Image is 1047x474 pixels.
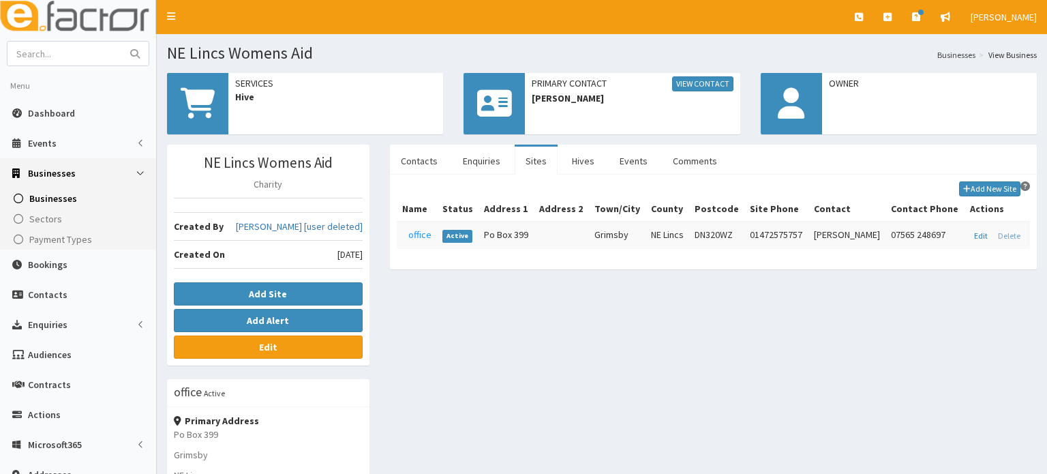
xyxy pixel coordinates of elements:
[174,448,363,462] p: Grimsby
[808,222,885,249] td: [PERSON_NAME]
[174,309,363,332] button: Add Alert
[337,248,363,261] span: [DATE]
[744,222,808,249] td: 01472575757
[452,147,511,175] a: Enquiries
[3,229,156,250] a: Payment Types
[28,167,76,179] span: Businesses
[174,177,363,191] p: Charity
[28,288,67,301] span: Contacts
[479,196,534,222] th: Address 1
[29,213,62,225] span: Sectors
[174,386,202,398] h3: office
[970,228,992,243] a: Edit
[959,181,1020,196] button: Add New Site
[937,49,975,61] a: Businesses
[28,439,82,451] span: Microsoft365
[28,409,61,421] span: Actions
[204,388,225,398] small: Active
[408,228,431,241] span: office
[589,222,646,249] td: Grimsby
[249,288,287,300] b: Add Site
[235,76,436,90] span: Services
[28,349,72,361] span: Audiences
[672,76,733,91] a: View Contact
[28,137,57,149] span: Events
[975,49,1037,61] li: View Business
[885,222,964,249] td: 07565 248697
[397,196,437,222] th: Name
[174,220,224,233] b: Created By
[829,76,1030,90] span: Owner
[609,147,658,175] a: Events
[174,415,259,427] strong: Primary Address
[235,90,436,104] span: Hive
[259,341,277,353] b: Edit
[174,248,225,261] b: Created On
[532,91,733,105] span: [PERSON_NAME]
[442,230,473,242] span: Active
[534,196,588,222] th: Address 2
[390,147,449,175] a: Contacts
[7,42,122,65] input: Search...
[885,196,964,222] th: Contact Phone
[589,196,646,222] th: Town/City
[808,196,885,222] th: Contact
[689,222,744,249] td: DN320WZ
[29,192,77,205] span: Businesses
[28,107,75,119] span: Dashboard
[247,314,289,327] b: Add Alert
[965,196,1030,222] th: Actions
[646,222,689,249] td: NE Lincs
[532,76,733,91] span: Primary Contact
[167,44,1037,62] h1: NE Lincs Womens Aid
[29,233,92,246] span: Payment Types
[236,220,363,233] a: [PERSON_NAME] [user deleted]
[3,188,156,209] a: Businesses
[437,196,479,222] th: Status
[3,209,156,229] a: Sectors
[689,196,744,222] th: Postcode
[28,379,71,391] span: Contracts
[561,147,605,175] a: Hives
[971,11,1037,23] span: [PERSON_NAME]
[646,196,689,222] th: County
[662,147,728,175] a: Comments
[174,428,363,441] p: Po Box 399
[174,336,363,359] a: Edit
[479,222,534,249] td: Po Box 399
[744,196,808,222] th: Site Phone
[174,155,363,171] h3: NE Lincs Womens Aid
[515,147,558,175] a: Sites
[28,319,67,331] span: Enquiries
[28,258,67,271] span: Bookings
